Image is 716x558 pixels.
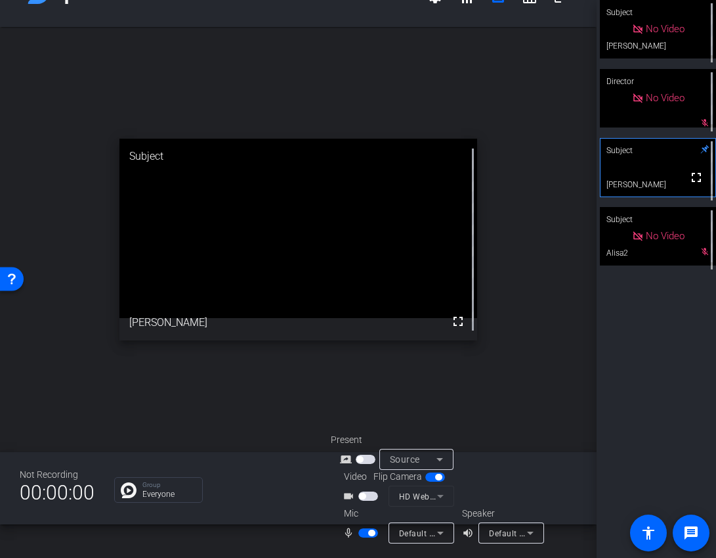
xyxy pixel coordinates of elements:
[340,452,356,467] mat-icon: screen_share_outline
[489,528,641,538] span: Default - External Headphones (Built-in)
[119,139,477,174] div: Subject
[688,170,704,185] mat-icon: fullscreen
[600,207,716,232] div: Subject
[390,454,420,465] span: Source
[373,470,422,484] span: Flip Camera
[450,314,466,329] mat-icon: fullscreen
[399,528,548,538] span: Default - External Microphone (Built-in)
[641,525,656,541] mat-icon: accessibility
[121,482,137,498] img: Chat Icon
[683,525,699,541] mat-icon: message
[462,507,541,521] div: Speaker
[344,470,367,484] span: Video
[600,138,716,163] div: Subject
[20,477,95,509] span: 00:00:00
[646,23,684,35] span: No Video
[331,433,462,447] div: Present
[343,525,358,541] mat-icon: mic_none
[600,69,716,94] div: Director
[646,92,684,104] span: No Video
[142,482,196,488] p: Group
[20,468,95,482] div: Not Recording
[462,525,478,541] mat-icon: volume_up
[343,488,358,504] mat-icon: videocam_outline
[331,507,462,521] div: Mic
[646,230,684,242] span: No Video
[142,490,196,498] p: Everyone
